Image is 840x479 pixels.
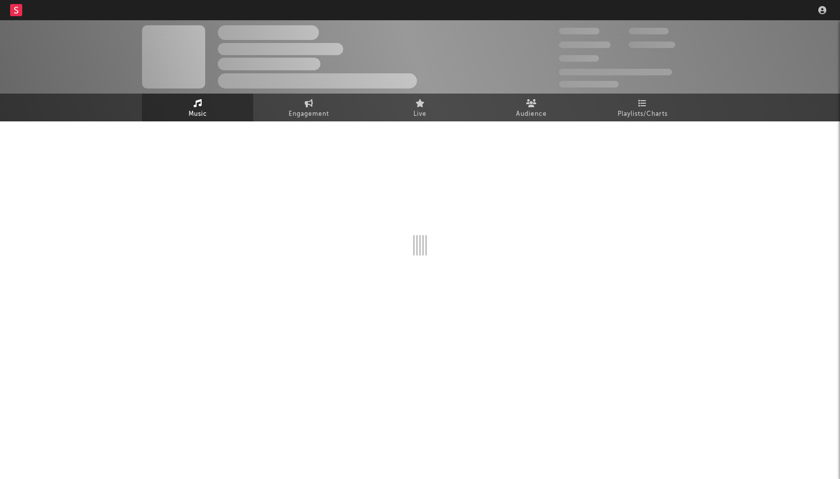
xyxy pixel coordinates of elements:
span: Engagement [289,108,329,120]
span: 100,000 [629,28,669,34]
span: Live [413,108,427,120]
a: Playlists/Charts [587,94,698,121]
a: Live [364,94,476,121]
span: 50,000,000 [559,41,611,48]
span: 100,000 [559,55,599,62]
a: Engagement [253,94,364,121]
span: Jump Score: 85.0 [559,81,619,88]
span: 50,000,000 Monthly Listeners [559,69,672,75]
span: Playlists/Charts [618,108,668,120]
span: Music [189,108,207,120]
span: Audience [516,108,547,120]
a: Music [142,94,253,121]
span: 300,000 [559,28,599,34]
a: Audience [476,94,587,121]
span: 1,000,000 [629,41,675,48]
